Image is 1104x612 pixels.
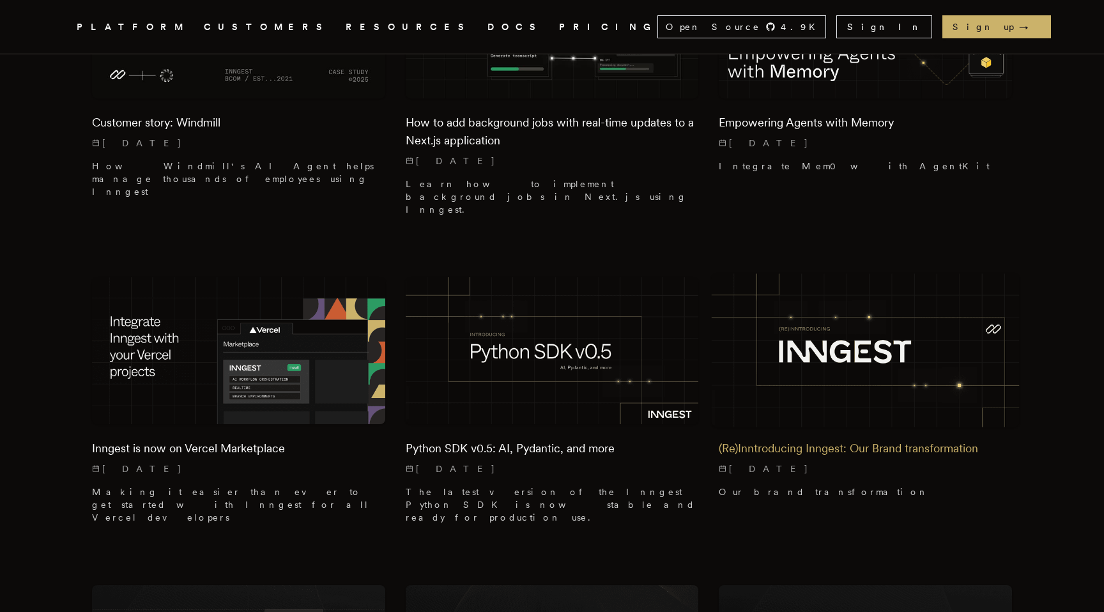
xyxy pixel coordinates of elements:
p: [DATE] [92,137,385,149]
h2: Empowering Agents with Memory [719,114,1012,132]
p: Learn how to implement background jobs in Next.js using Inngest. [406,178,699,216]
h2: How to add background jobs with real-time updates to a Next.js application [406,114,699,149]
button: PLATFORM [77,19,188,35]
a: Featured image for Python SDK v0.5: AI, Pydantic, and more blog postPython SDK v0.5: AI, Pydantic... [406,277,699,533]
a: Sign In [836,15,932,38]
p: Making it easier than ever to get started with Inngest for all Vercel developers [92,486,385,524]
span: Open Source [666,20,760,33]
p: [DATE] [406,155,699,167]
p: [DATE] [92,463,385,475]
span: → [1019,20,1041,33]
p: Our brand transformation [719,486,1012,498]
p: How Windmill's AI Agent helps manage thousands of employees using Inngest [92,160,385,198]
img: Featured image for (Re)Inntroducing Inngest: Our Brand transformation blog post [712,274,1020,428]
a: Sign up [942,15,1051,38]
h2: Inngest is now on Vercel Marketplace [92,440,385,457]
button: RESOURCES [346,19,472,35]
p: [DATE] [406,463,699,475]
h2: Customer story: Windmill [92,114,385,132]
a: DOCS [487,19,544,35]
a: PRICING [559,19,657,35]
h2: Python SDK v0.5: AI, Pydantic, and more [406,440,699,457]
h2: (Re)Inntroducing Inngest: Our Brand transformation [719,440,1012,457]
a: Featured image for Inngest is now on Vercel Marketplace blog postInngest is now on Vercel Marketp... [92,277,385,533]
p: Integrate Mem0 with AgentKit [719,160,1012,172]
img: Featured image for Inngest is now on Vercel Marketplace blog post [92,277,385,424]
p: [DATE] [719,463,1012,475]
a: CUSTOMERS [204,19,330,35]
p: The latest version of the Inngest Python SDK is now stable and ready for production use. [406,486,699,524]
img: Featured image for Python SDK v0.5: AI, Pydantic, and more blog post [406,277,699,424]
p: [DATE] [719,137,1012,149]
a: Featured image for (Re)Inntroducing Inngest: Our Brand transformation blog post(Re)Inntroducing I... [719,277,1012,508]
span: 4.9 K [781,20,823,33]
